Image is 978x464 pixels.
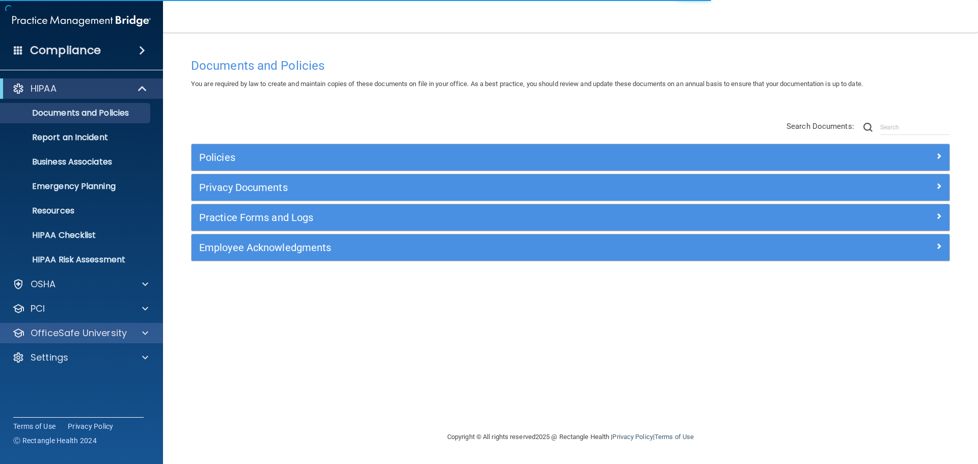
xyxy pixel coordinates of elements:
h4: Compliance [30,43,101,58]
span: You are required by law to create and maintain copies of these documents on file in your office. ... [191,80,863,88]
a: Privacy Policy [612,433,653,441]
img: ic-search.3b580494.png [863,123,873,132]
h5: Employee Acknowledgments [199,242,752,253]
p: Resources [7,206,146,216]
a: Privacy Documents [199,179,942,196]
h5: Practice Forms and Logs [199,212,752,223]
a: PCI [12,303,148,315]
span: Search Documents: [786,122,854,131]
a: OfficeSafe University [12,327,148,339]
div: Copyright © All rights reserved 2025 @ Rectangle Health | | [385,421,756,453]
h5: Policies [199,152,752,163]
a: HIPAA [12,83,148,95]
p: OSHA [31,278,56,290]
a: Employee Acknowledgments [199,239,942,256]
p: Emergency Planning [7,181,146,192]
p: Documents and Policies [7,108,146,118]
p: Report an Incident [7,132,146,143]
a: Privacy Policy [68,421,114,431]
a: Practice Forms and Logs [199,209,942,226]
span: Ⓒ Rectangle Health 2024 [13,435,97,446]
p: Business Associates [7,157,146,167]
a: Terms of Use [655,433,694,441]
p: OfficeSafe University [31,327,127,339]
h5: Privacy Documents [199,182,752,193]
h4: Documents and Policies [191,59,950,72]
p: HIPAA [31,83,57,95]
a: OSHA [12,278,148,290]
p: HIPAA Checklist [7,230,146,240]
a: Settings [12,351,148,364]
p: PCI [31,303,45,315]
input: Search [880,120,950,135]
p: HIPAA Risk Assessment [7,255,146,265]
a: Policies [199,149,942,166]
p: Settings [31,351,68,364]
a: Terms of Use [13,421,56,431]
img: PMB logo [12,11,151,31]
